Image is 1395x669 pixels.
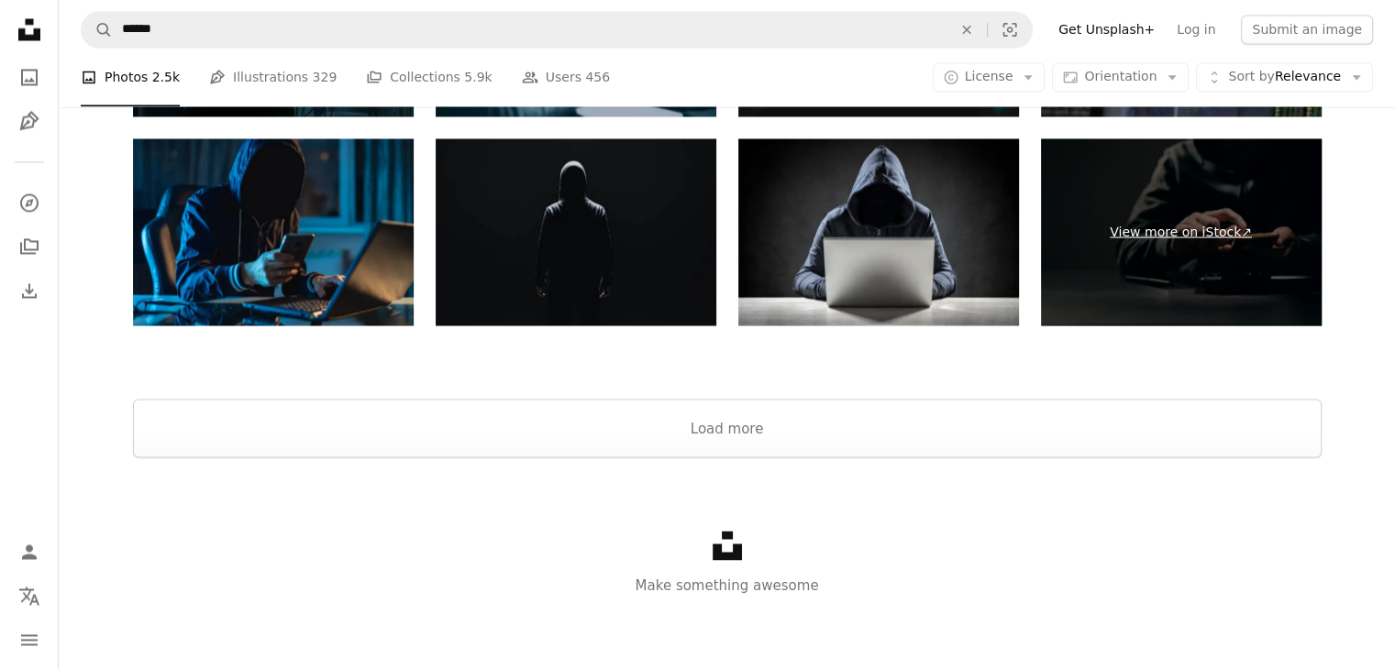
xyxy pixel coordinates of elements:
[11,577,48,614] button: Language
[947,12,987,47] button: Clear
[11,59,48,95] a: Photos
[59,574,1395,596] p: Make something awesome
[436,138,716,325] img: Silhouette of man in hood
[738,138,1019,325] img: Computer hacker stealing data from a laptop
[82,12,113,47] button: Search Unsplash
[1084,69,1157,83] span: Orientation
[11,228,48,265] a: Collections
[933,62,1046,92] button: License
[11,11,48,51] a: Home — Unsplash
[1041,138,1322,325] a: View more on iStock↗
[1196,62,1373,92] button: Sort byRelevance
[11,184,48,221] a: Explore
[585,67,610,87] span: 456
[133,399,1322,457] button: Load more
[1047,15,1166,44] a: Get Unsplash+
[11,621,48,658] button: Menu
[464,67,492,87] span: 5.9k
[11,103,48,139] a: Illustrations
[965,69,1013,83] span: License
[366,48,492,106] a: Collections 5.9k
[1228,69,1274,83] span: Sort by
[313,67,338,87] span: 329
[522,48,610,106] a: Users 456
[1241,15,1373,44] button: Submit an image
[1166,15,1226,44] a: Log in
[988,12,1032,47] button: Visual search
[209,48,337,106] a: Illustrations 329
[133,138,414,325] img: Anonymous hacker programmer uses a laptop to hack the system in the dark. Concept of cybercrime a...
[11,533,48,570] a: Log in / Sign up
[1052,62,1189,92] button: Orientation
[1228,68,1341,86] span: Relevance
[11,272,48,309] a: Download History
[81,11,1033,48] form: Find visuals sitewide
